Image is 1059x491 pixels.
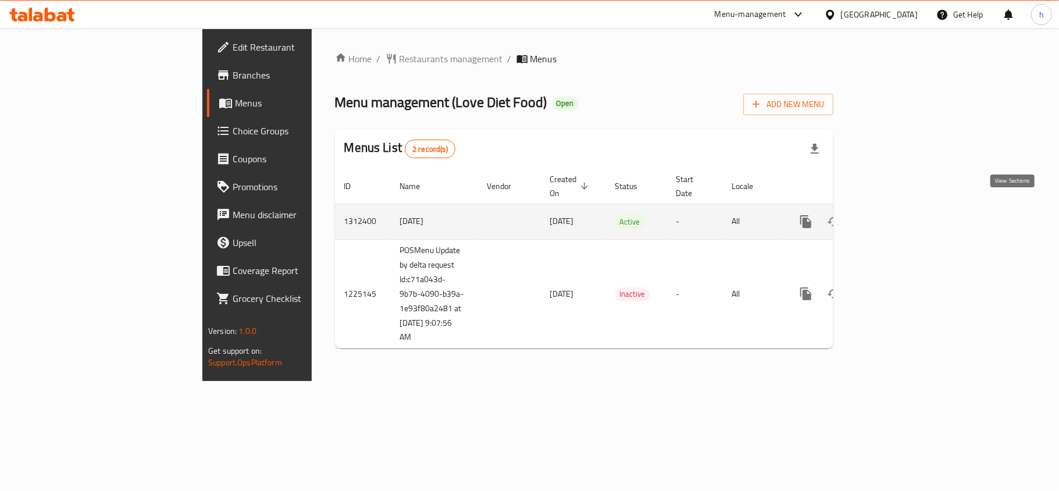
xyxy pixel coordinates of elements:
div: Open [552,97,579,111]
nav: breadcrumb [335,52,833,66]
td: [DATE] [391,204,478,239]
span: Choice Groups [233,124,370,138]
table: enhanced table [335,169,913,349]
span: Upsell [233,236,370,250]
a: Upsell [207,229,379,257]
a: Coupons [207,145,379,173]
span: Promotions [233,180,370,194]
a: Support.OpsPlatform [208,355,282,370]
span: Active [615,215,645,229]
span: 2 record(s) [405,144,455,155]
span: Status [615,179,653,193]
a: Choice Groups [207,117,379,145]
span: Add New Menu [753,97,824,112]
span: Menu disclaimer [233,208,370,222]
td: - [667,204,723,239]
span: Created On [550,172,592,200]
button: more [792,208,820,236]
span: Coverage Report [233,264,370,277]
h2: Menus List [344,139,455,158]
span: Get support on: [208,343,262,358]
th: Actions [783,169,913,204]
span: Name [400,179,436,193]
span: ID [344,179,366,193]
a: Promotions [207,173,379,201]
a: Menus [207,89,379,117]
a: Edit Restaurant [207,33,379,61]
span: Locale [732,179,769,193]
a: Restaurants management [386,52,503,66]
span: Coupons [233,152,370,166]
td: All [723,204,783,239]
span: h [1039,8,1044,21]
span: Edit Restaurant [233,40,370,54]
span: Inactive [615,287,650,301]
span: Restaurants management [400,52,503,66]
a: Coverage Report [207,257,379,284]
span: [DATE] [550,214,574,229]
span: Vendor [487,179,527,193]
a: Grocery Checklist [207,284,379,312]
span: Menus [530,52,557,66]
span: Grocery Checklist [233,291,370,305]
span: [DATE] [550,286,574,301]
button: Change Status [820,208,848,236]
button: Change Status [820,280,848,308]
span: Menu management ( Love Diet Food ) [335,89,547,115]
button: more [792,280,820,308]
td: POSMenu Update by delta request Id:c71a043d-9b7b-4090-b39a-1e93f80a2481 at [DATE] 9:07:56 AM [391,239,478,348]
span: Branches [233,68,370,82]
div: Menu-management [715,8,786,22]
span: Open [552,98,579,108]
li: / [508,52,512,66]
td: - [667,239,723,348]
a: Menu disclaimer [207,201,379,229]
span: Version: [208,323,237,339]
a: Branches [207,61,379,89]
span: 1.0.0 [238,323,256,339]
div: Total records count [405,140,455,158]
div: [GEOGRAPHIC_DATA] [841,8,918,21]
div: Export file [801,135,829,163]
span: Menus [235,96,370,110]
span: Start Date [676,172,709,200]
button: Add New Menu [743,94,833,115]
td: All [723,239,783,348]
